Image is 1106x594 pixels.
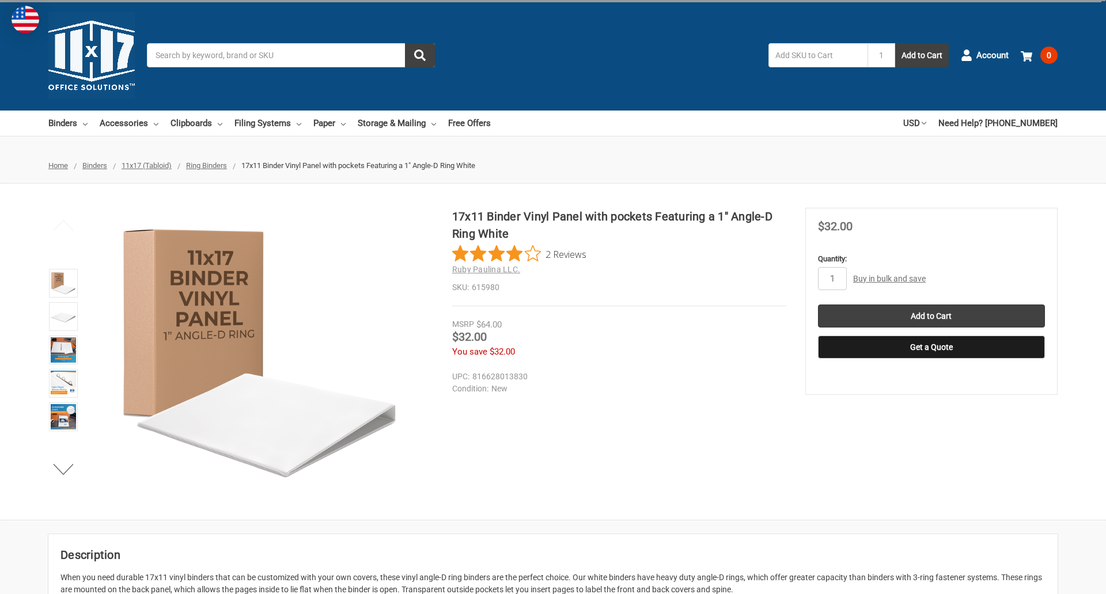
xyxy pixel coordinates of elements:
dd: 615980 [452,281,786,294]
label: Quantity: [818,253,1045,265]
span: Account [976,49,1009,62]
a: Free Offers [448,111,491,136]
a: Accessories [100,111,158,136]
span: 17x11 Binder Vinyl Panel with pockets Featuring a 1" Angle-D Ring White [241,161,475,170]
a: 0 [1021,40,1058,70]
span: $32.00 [818,219,853,233]
span: $32.00 [452,330,487,344]
div: MSRP [452,318,474,330]
img: 11x17.com [48,12,135,98]
button: Rated 4 out of 5 stars from 2 reviews. Jump to reviews. [452,245,586,262]
img: duty and tax information for United States [12,6,39,33]
a: Account [961,40,1009,70]
a: Buy in bulk and save [853,274,926,283]
span: You save [452,346,487,357]
iframe: Google Customer Reviews [1011,563,1106,594]
button: Previous [46,214,81,237]
button: Add to Cart [895,43,949,67]
img: 17”x11” Vinyl Binders (615980) White [51,337,76,363]
h1: 17x11 Binder Vinyl Panel with pockets Featuring a 1" Angle-D Ring White [452,208,786,242]
dd: New [452,383,781,395]
dt: Condition: [452,383,488,395]
a: Ring Binders [186,161,227,170]
img: 17x11 Binder Vinyl Panel with pockets Featuring a 1" Angle-D Ring White [51,404,76,429]
a: 11x17 (Tabloid) [122,161,172,170]
span: 0 [1040,47,1058,64]
a: Binders [82,161,107,170]
span: 2 Reviews [546,245,586,262]
a: USD [903,111,926,136]
button: Next [46,458,81,481]
dt: SKU: [452,281,469,294]
img: 17x11 Binder Vinyl Panel with pockets Featuring a 1" Angle-D Ring White [116,208,404,496]
span: $32.00 [490,346,515,357]
img: 17x11 Binder Vinyl Panel with pockets Featuring a 1" Angle-D Ring White [51,304,76,329]
span: $64.00 [476,319,502,330]
h2: Description [60,546,1046,563]
a: Paper [313,111,346,136]
a: Filing Systems [234,111,301,136]
a: Need Help? [PHONE_NUMBER] [938,111,1058,136]
a: Home [48,161,68,170]
a: Storage & Mailing [358,111,436,136]
img: 17x11 Binder Vinyl Panel with pockets Featuring a 1" Angle-D Ring White [51,271,76,296]
dt: UPC: [452,371,469,383]
input: Add SKU to Cart [768,43,868,67]
button: Get a Quote [818,336,1045,359]
a: Ruby Paulina LLC. [452,265,520,274]
input: Search by keyword, brand or SKU [147,43,435,67]
dd: 816628013830 [452,371,781,383]
a: Clipboards [171,111,222,136]
img: 17x11 Binder Vinyl Panel with pockets Featuring a 1" Angle-D Ring White [51,371,76,396]
input: Add to Cart [818,304,1045,328]
a: Binders [48,111,88,136]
